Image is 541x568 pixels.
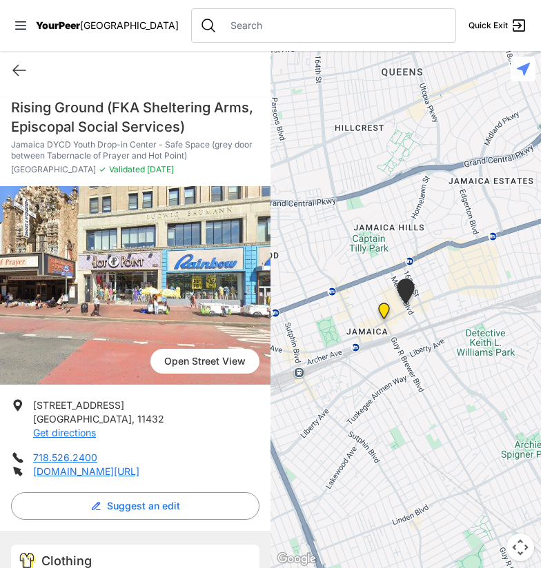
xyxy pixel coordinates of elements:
[11,139,259,161] p: Jamaica DYCD Youth Drop-in Center - Safe Space (grey door between Tabernacle of Prayer and Hot Po...
[375,303,393,325] div: Queens
[222,19,447,32] input: Search
[36,19,80,31] span: YourPeer
[11,98,259,136] h1: Rising Ground (FKA Sheltering Arms, Episcopal Social Services)
[33,413,132,425] span: [GEOGRAPHIC_DATA]
[99,164,106,175] span: ✓
[506,534,534,561] button: Map camera controls
[145,164,174,174] span: [DATE]
[41,554,92,568] span: Clothing
[132,413,135,425] span: ,
[394,278,417,310] div: Jamaica DYCD Youth Drop-in Center - Safe Space (grey door between Tabernacle of Prayer and Hot Po...
[80,19,179,31] span: [GEOGRAPHIC_DATA]
[109,164,145,174] span: Validated
[33,427,96,438] a: Get directions
[11,492,259,520] button: Suggest an edit
[107,499,180,513] span: Suggest an edit
[11,164,96,175] span: [GEOGRAPHIC_DATA]
[274,550,319,568] img: Google
[33,399,124,411] span: [STREET_ADDRESS]
[36,21,179,30] a: YourPeer[GEOGRAPHIC_DATA]
[469,20,508,31] span: Quick Exit
[137,413,164,425] span: 11432
[33,465,139,477] a: [DOMAIN_NAME][URL]
[33,452,97,463] a: 718.526.2400
[469,17,527,34] a: Quick Exit
[150,349,259,374] a: Open Street View
[274,550,319,568] a: Open this area in Google Maps (opens a new window)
